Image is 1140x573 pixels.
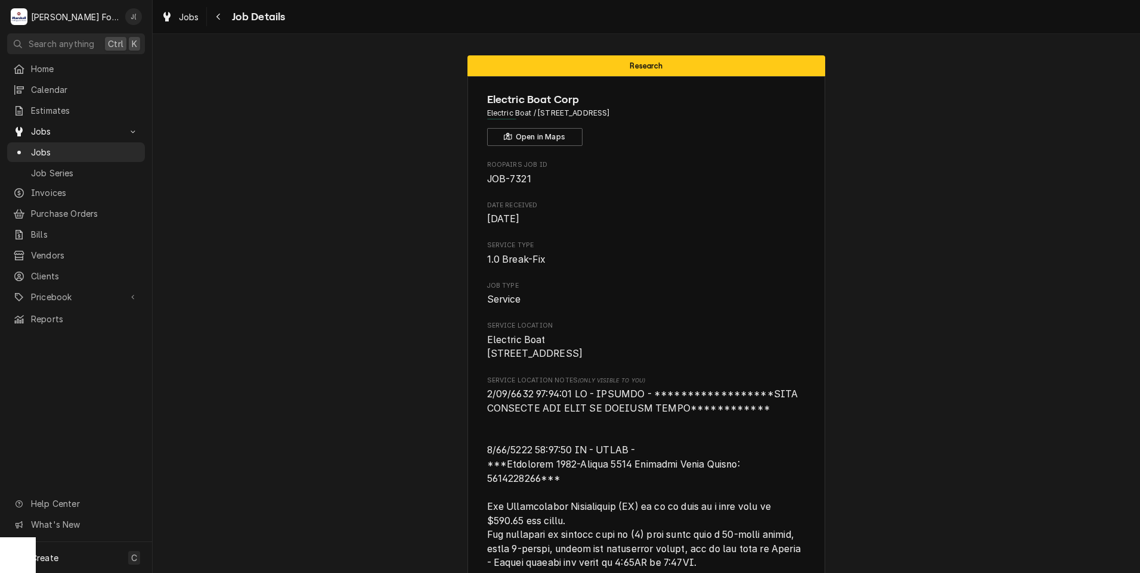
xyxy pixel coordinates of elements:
span: Reports [31,313,139,325]
a: Go to What's New [7,515,145,534]
a: Estimates [7,101,145,120]
span: Job Type [487,281,806,291]
span: Service Type [487,253,806,267]
a: Go to Pricebook [7,287,145,307]
span: Pricebook [31,291,121,303]
span: Ctrl [108,38,123,50]
span: What's New [31,518,138,531]
span: Electric Boat [STREET_ADDRESS] [487,334,583,360]
div: Service Location [487,321,806,361]
span: Roopairs Job ID [487,160,806,170]
span: 1.0 Break-Fix [487,254,546,265]
span: Estimates [31,104,139,117]
div: [PERSON_NAME] Food Equipment Service [31,11,119,23]
a: Clients [7,266,145,286]
a: Home [7,59,145,79]
span: Address [487,108,806,119]
span: Jobs [31,125,121,138]
div: Roopairs Job ID [487,160,806,186]
div: Service Type [487,241,806,266]
div: J( [125,8,142,25]
a: Jobs [7,142,145,162]
div: M [11,8,27,25]
span: Clients [31,270,139,282]
span: JOB-7321 [487,173,531,185]
div: Date Received [487,201,806,226]
span: Service Location Notes [487,376,806,385]
a: Go to Help Center [7,494,145,513]
span: Jobs [179,11,199,23]
div: Jeff Debigare (109)'s Avatar [125,8,142,25]
span: Invoices [31,186,139,199]
div: Marshall Food Equipment Service's Avatar [11,8,27,25]
span: Calendar [31,83,139,96]
span: Service Location [487,321,806,331]
span: Job Series [31,167,139,179]
a: Reports [7,309,145,329]
div: Client Information [487,92,806,146]
span: Vendors [31,249,139,261]
a: Invoices [7,183,145,203]
a: Vendors [7,245,145,265]
span: Job Details [228,9,286,25]
span: Job Type [487,292,806,307]
span: Date Received [487,212,806,226]
span: [DATE] [487,213,520,225]
span: Jobs [31,146,139,158]
button: Search anythingCtrlK [7,33,145,54]
span: Service [487,294,521,305]
a: Jobs [156,7,204,27]
button: Navigate back [209,7,228,26]
span: C [131,552,137,564]
span: Create [31,553,58,563]
a: Go to Jobs [7,122,145,141]
span: Help Center [31,497,138,510]
a: Bills [7,225,145,244]
button: Open in Maps [487,128,583,146]
a: Purchase Orders [7,204,145,223]
span: Research [630,62,662,70]
span: K [132,38,137,50]
span: Date Received [487,201,806,210]
span: Service Type [487,241,806,250]
a: Job Series [7,163,145,183]
span: Name [487,92,806,108]
span: Home [31,63,139,75]
span: (Only Visible to You) [578,377,645,384]
span: Search anything [29,38,94,50]
div: Status [467,55,825,76]
span: Service Location [487,333,806,361]
span: Roopairs Job ID [487,172,806,186]
span: Purchase Orders [31,207,139,220]
span: Bills [31,228,139,241]
a: Calendar [7,80,145,99]
div: Job Type [487,281,806,307]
